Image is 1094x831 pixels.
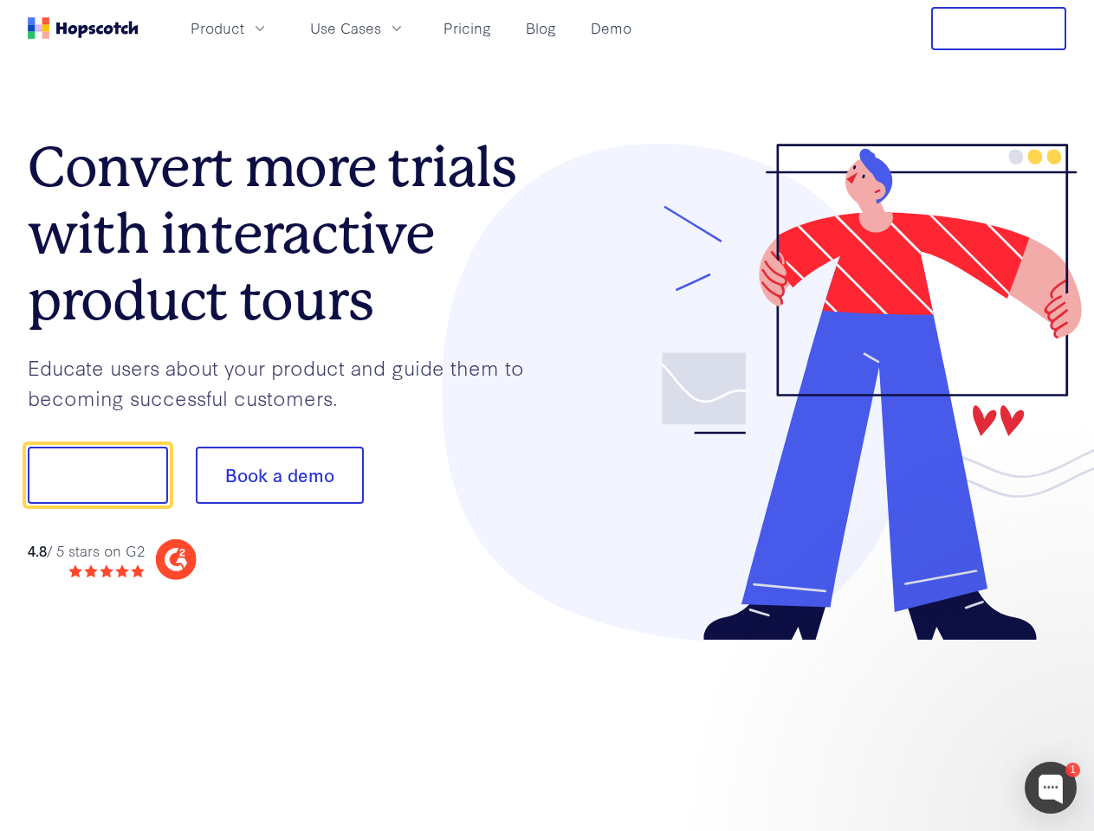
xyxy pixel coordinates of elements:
a: Demo [584,14,638,42]
a: Pricing [437,14,498,42]
button: Show me! [28,447,168,504]
button: Product [180,14,279,42]
button: Use Cases [300,14,416,42]
a: Home [28,17,139,39]
div: 1 [1065,763,1080,777]
h1: Convert more trials with interactive product tours [28,134,547,333]
div: / 5 stars on G2 [28,540,145,562]
button: Free Trial [931,7,1066,50]
span: Use Cases [310,17,381,39]
span: Product [191,17,244,39]
a: Blog [519,14,563,42]
strong: 4.8 [28,540,47,560]
p: Educate users about your product and guide them to becoming successful customers. [28,352,547,412]
button: Book a demo [196,447,364,504]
